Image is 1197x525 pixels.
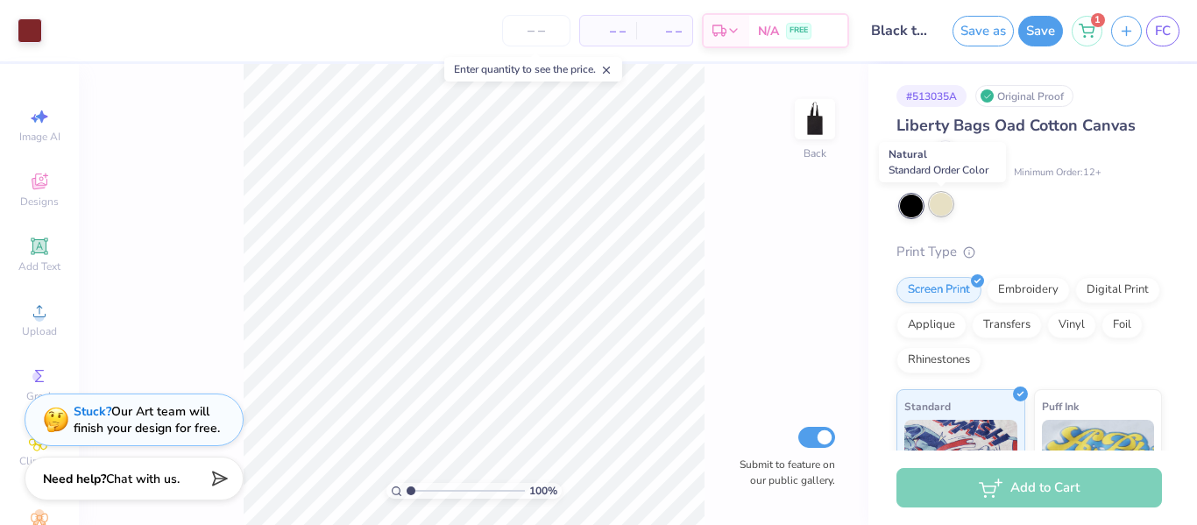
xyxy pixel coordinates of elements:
[797,102,832,137] img: Back
[889,163,988,177] span: Standard Order Color
[896,85,967,107] div: # 513035A
[22,324,57,338] span: Upload
[1101,312,1143,338] div: Foil
[790,25,808,37] span: FREE
[858,13,944,48] input: Untitled Design
[1018,16,1063,46] button: Save
[879,142,1006,182] div: Natural
[43,471,106,487] strong: Need help?
[1042,420,1155,507] img: Puff Ink
[975,85,1073,107] div: Original Proof
[1146,16,1179,46] a: FC
[18,259,60,273] span: Add Text
[74,403,220,436] div: Our Art team will finish your design for free.
[647,22,682,40] span: – –
[904,420,1017,507] img: Standard
[1075,277,1160,303] div: Digital Print
[904,397,951,415] span: Standard
[20,195,59,209] span: Designs
[1155,21,1171,41] span: FC
[896,277,981,303] div: Screen Print
[896,312,967,338] div: Applique
[953,16,1014,46] button: Save as
[1014,166,1101,181] span: Minimum Order: 12 +
[26,389,53,403] span: Greek
[1047,312,1096,338] div: Vinyl
[804,145,826,161] div: Back
[1042,397,1079,415] span: Puff Ink
[106,471,180,487] span: Chat with us.
[444,57,622,82] div: Enter quantity to see the price.
[9,454,70,482] span: Clipart & logos
[730,457,835,488] label: Submit to feature on our public gallery.
[896,242,1162,262] div: Print Type
[972,312,1042,338] div: Transfers
[987,277,1070,303] div: Embroidery
[758,22,779,40] span: N/A
[74,403,111,420] strong: Stuck?
[502,15,570,46] input: – –
[1091,13,1105,27] span: 1
[529,483,557,499] span: 100 %
[19,130,60,144] span: Image AI
[591,22,626,40] span: – –
[896,347,981,373] div: Rhinestones
[896,115,1136,160] span: Liberty Bags Oad Cotton Canvas Tote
